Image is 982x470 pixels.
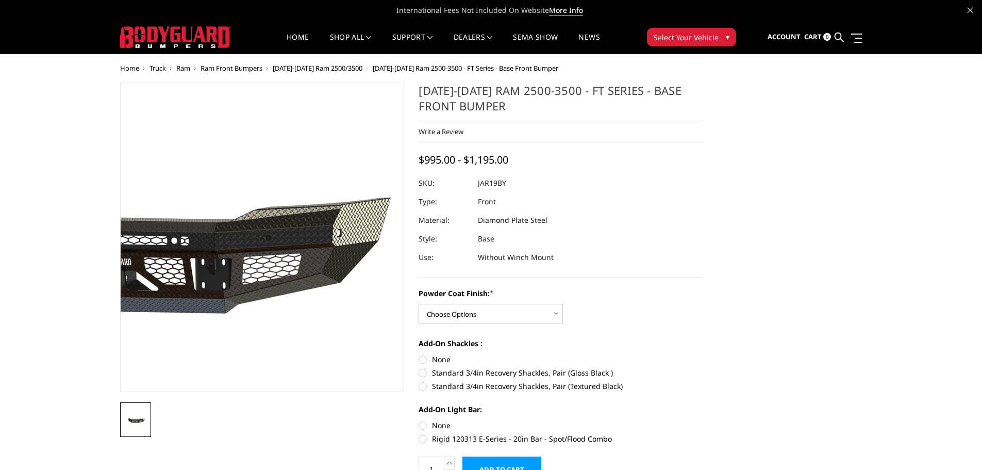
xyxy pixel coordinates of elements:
[478,174,506,192] dd: JAR19BY
[654,32,719,43] span: Select Your Vehicle
[330,34,372,54] a: shop all
[513,34,558,54] a: SEMA Show
[373,63,558,73] span: [DATE]-[DATE] Ram 2500-3500 - FT Series - Base Front Bumper
[392,34,433,54] a: Support
[419,404,703,415] label: Add-On Light Bar:
[419,420,703,431] label: None
[149,63,166,73] a: Truck
[419,83,703,121] h1: [DATE]-[DATE] Ram 2500-3500 - FT Series - Base Front Bumper
[419,211,470,230] dt: Material:
[419,354,703,365] label: None
[454,34,493,54] a: Dealers
[419,174,470,192] dt: SKU:
[478,230,494,248] dd: Base
[287,34,309,54] a: Home
[804,32,822,41] span: Cart
[201,63,262,73] a: Ram Front Bumpers
[120,63,139,73] a: Home
[419,288,703,299] label: Powder Coat Finish:
[478,192,496,211] dd: Front
[419,381,703,392] label: Standard 3/4in Recovery Shackles, Pair (Textured Black)
[176,63,190,73] a: Ram
[478,211,547,230] dd: Diamond Plate Steel
[823,33,831,41] span: 0
[419,433,703,444] label: Rigid 120313 E-Series - 20in Bar - Spot/Flood Combo
[123,414,148,426] img: 2019-2025 Ram 2500-3500 - FT Series - Base Front Bumper
[804,23,831,51] a: Cart 0
[419,248,470,267] dt: Use:
[419,192,470,211] dt: Type:
[478,248,554,267] dd: Without Winch Mount
[768,23,801,51] a: Account
[273,63,362,73] a: [DATE]-[DATE] Ram 2500/3500
[419,367,703,378] label: Standard 3/4in Recovery Shackles, Pair (Gloss Black )
[120,26,231,48] img: BODYGUARD BUMPERS
[419,153,508,167] span: $995.00 - $1,195.00
[419,338,703,349] label: Add-On Shackles :
[726,31,729,42] span: ▾
[419,127,463,136] a: Write a Review
[647,28,736,46] button: Select Your Vehicle
[578,34,600,54] a: News
[768,32,801,41] span: Account
[549,5,583,15] a: More Info
[419,230,470,248] dt: Style:
[120,83,405,392] a: 2019-2025 Ram 2500-3500 - FT Series - Base Front Bumper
